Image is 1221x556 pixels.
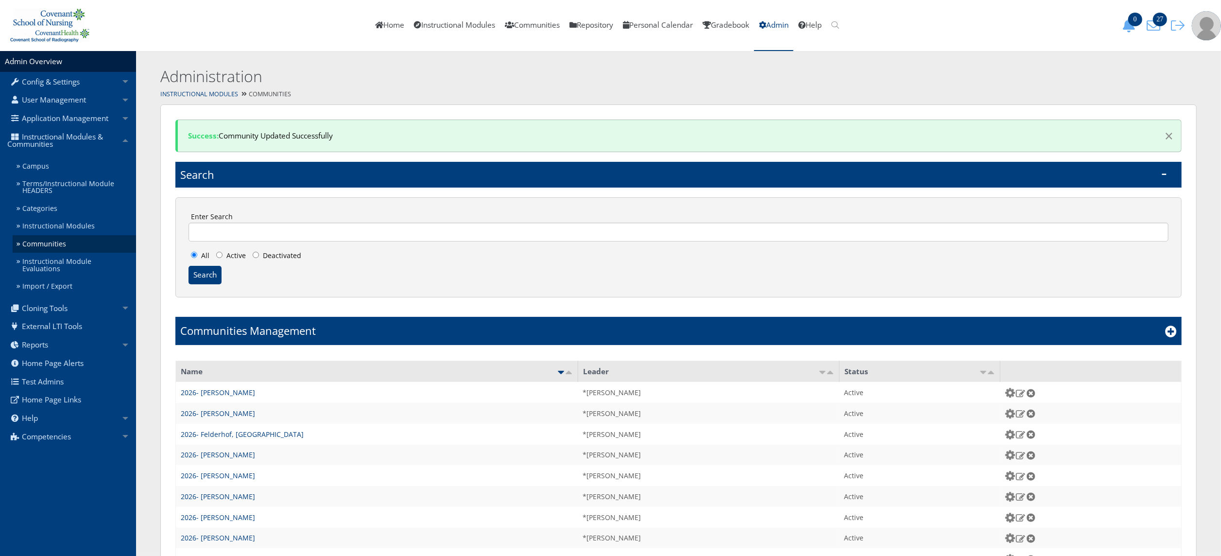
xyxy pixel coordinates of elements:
td: Active [840,528,1000,549]
img: Edit [1015,492,1026,501]
label: All [189,249,212,266]
a: 2026- Felderhof, [GEOGRAPHIC_DATA] [181,430,304,439]
td: Active [840,465,1000,486]
img: desc.png [826,371,834,374]
img: Manage [1005,471,1015,481]
h2: Administration [160,66,956,87]
span: 27 [1153,13,1167,26]
a: 2026- [PERSON_NAME] [181,471,255,480]
a: 27 [1143,20,1168,30]
img: Manage [1005,388,1015,398]
img: Edit [1015,430,1026,439]
img: asc.png [819,371,826,374]
a: 2026- [PERSON_NAME] [181,450,255,459]
img: asc_active.png [557,371,565,374]
img: Edit [1015,534,1026,543]
label: Enter Search [189,210,1169,223]
td: *[PERSON_NAME] [578,507,840,528]
input: All [191,252,197,258]
img: Manage [1005,492,1015,502]
td: *[PERSON_NAME] [578,465,840,486]
img: Edit [1015,513,1026,522]
a: Instructional Modules [160,90,238,98]
a: Import / Export [13,278,136,295]
img: Delete [1026,492,1036,501]
span: - [1161,167,1167,178]
img: Manage [1005,450,1015,460]
td: Active [840,424,1000,445]
img: Manage [1005,409,1015,419]
img: Delete [1026,472,1036,481]
td: Name [176,361,578,382]
img: Manage [1005,513,1015,523]
h1: Search [175,162,1182,188]
img: Edit [1015,389,1026,398]
img: user-profile-default-picture.png [1192,11,1221,40]
td: Leader [578,361,840,382]
img: Delete [1026,534,1036,543]
img: asc.png [980,371,987,374]
a: 2026- [PERSON_NAME] [181,388,255,397]
img: desc.png [987,371,995,374]
button: Dismiss alert [1155,128,1173,143]
td: Active [840,445,1000,466]
td: Active [840,382,1000,403]
a: 0 [1119,20,1143,30]
td: *[PERSON_NAME] [578,403,840,424]
img: Edit [1015,472,1026,481]
td: *[PERSON_NAME] [578,528,840,549]
input: Deactivated [253,252,259,258]
a: 2026- [PERSON_NAME] [181,533,255,542]
span: 0 [1128,13,1142,26]
a: Admin Overview [5,56,62,67]
button: 0 [1119,18,1143,33]
td: *[PERSON_NAME] [578,486,840,507]
input: Search [189,266,222,284]
img: Delete [1026,409,1036,418]
img: Delete [1026,430,1036,439]
a: Campus [13,157,136,175]
img: Edit [1015,451,1026,460]
label: Active [214,249,248,266]
div: Communities [136,87,1221,102]
span: × [1165,125,1173,146]
td: *[PERSON_NAME] [578,382,840,403]
div: Community Updated Successfully [175,120,1182,152]
td: *[PERSON_NAME] [578,424,840,445]
img: Delete [1026,389,1036,398]
h1: Communities Management [180,323,316,338]
a: Instructional Modules [13,217,136,235]
img: Manage [1005,430,1015,440]
img: Manage [1005,533,1015,543]
a: 2026- [PERSON_NAME] [181,513,255,522]
a: Communities [13,235,136,253]
label: Deactivated [250,249,304,266]
i: Add New [1165,326,1177,337]
a: 2026- [PERSON_NAME] [181,409,255,418]
img: Delete [1026,513,1036,522]
img: Delete [1026,451,1036,460]
td: Active [840,486,1000,507]
td: Active [840,507,1000,528]
td: Active [840,403,1000,424]
a: Terms/Instructional Module HEADERS [13,175,136,200]
button: 27 [1143,18,1168,33]
td: Status [840,361,1000,382]
a: Instructional Module Evaluations [13,253,136,278]
img: desc.png [565,371,573,374]
img: Edit [1015,409,1026,418]
strong: Success: [188,131,219,141]
input: Active [216,252,223,258]
a: Categories [13,200,136,218]
a: 2026- [PERSON_NAME] [181,492,255,501]
td: *[PERSON_NAME] [578,445,840,466]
